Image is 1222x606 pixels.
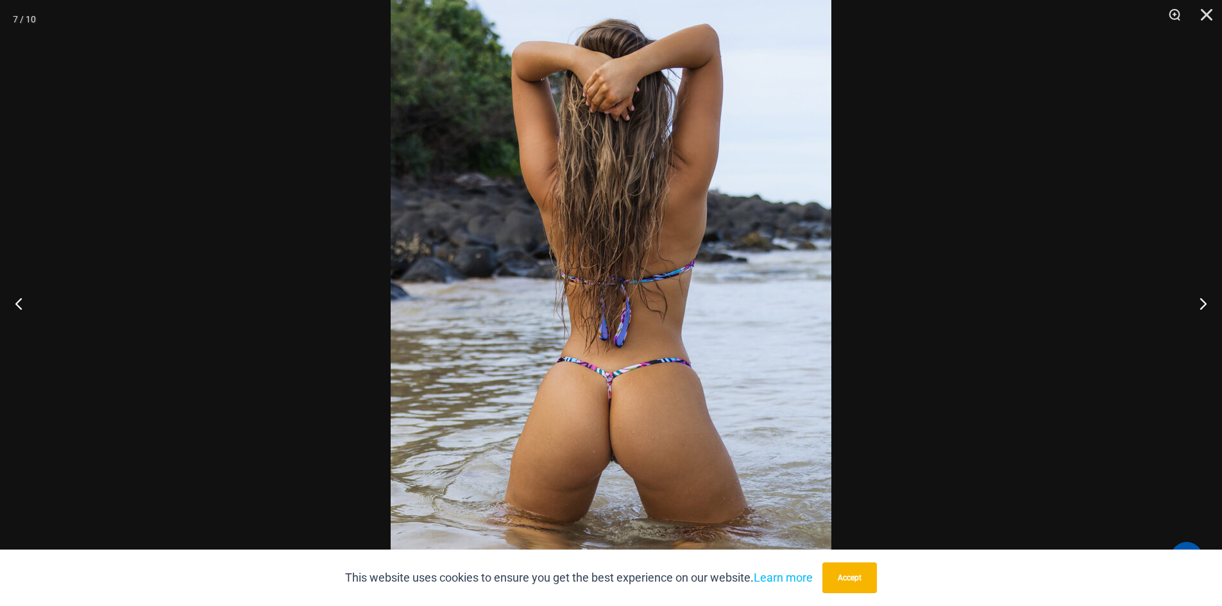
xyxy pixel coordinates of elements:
[13,10,36,29] div: 7 / 10
[754,571,813,584] a: Learn more
[1174,271,1222,335] button: Next
[345,568,813,587] p: This website uses cookies to ensure you get the best experience on our website.
[822,562,877,593] button: Accept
